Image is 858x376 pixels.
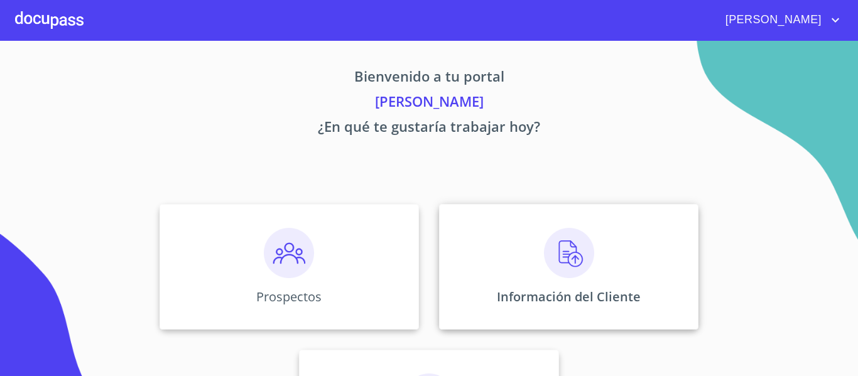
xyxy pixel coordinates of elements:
p: Prospectos [256,288,322,305]
img: prospectos.png [264,228,314,278]
img: carga.png [544,228,594,278]
p: [PERSON_NAME] [42,91,816,116]
span: [PERSON_NAME] [716,10,828,30]
button: account of current user [716,10,843,30]
p: Bienvenido a tu portal [42,66,816,91]
p: Información del Cliente [497,288,641,305]
p: ¿En qué te gustaría trabajar hoy? [42,116,816,141]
